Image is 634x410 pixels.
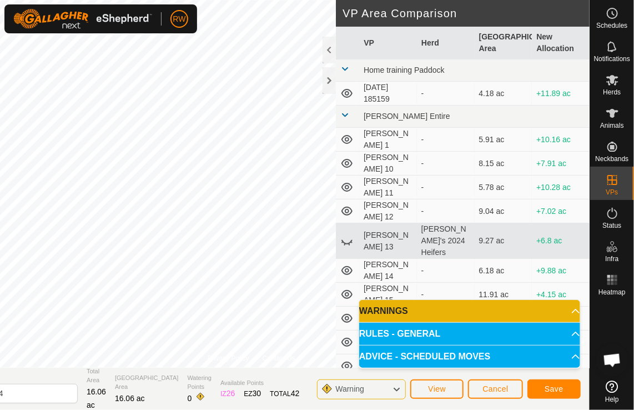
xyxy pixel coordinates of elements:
th: [GEOGRAPHIC_DATA] Area [475,27,532,59]
td: 5.78 ac [475,176,532,199]
td: +4.15 ac [532,283,590,307]
span: Schedules [596,22,627,29]
img: Gallagher Logo [13,9,152,29]
td: [PERSON_NAME] 11 [359,176,417,199]
span: 0 [188,394,192,403]
th: Herd [417,27,475,59]
div: - [421,88,470,99]
span: VPs [606,189,618,196]
td: +10.16 ac [532,128,590,152]
span: View [428,384,446,393]
span: Available Points [220,378,299,388]
div: - [421,134,470,146]
td: +6.8 ac [532,223,590,259]
span: Cancel [482,384,509,393]
td: +10.28 ac [532,176,590,199]
td: [PERSON_NAME] 12 [359,199,417,223]
span: Infra [605,256,618,262]
th: New Allocation [532,27,590,59]
div: EZ [244,388,261,399]
td: [PERSON_NAME] 13 [359,223,417,259]
span: Heatmap [598,289,626,296]
td: +7.91 ac [532,152,590,176]
td: +11.89 ac [532,82,590,106]
span: ADVICE - SCHEDULED MOVES [359,352,490,361]
td: [PERSON_NAME] 1 [359,128,417,152]
span: Help [605,396,619,403]
div: - [421,265,470,277]
span: Notifications [594,56,630,62]
span: 16.06 ac [87,387,106,409]
span: Warning [335,384,364,393]
span: Animals [600,122,624,129]
div: [PERSON_NAME]'s 2024 Heifers [421,223,470,258]
td: +9.88 ac [532,259,590,283]
td: +7.02 ac [532,199,590,223]
a: Help [590,376,634,407]
div: TOTAL [270,388,299,399]
p-accordion-header: ADVICE - SCHEDULED MOVES [359,346,580,368]
div: - [421,158,470,169]
td: 5.91 ac [475,128,532,152]
td: 11.91 ac [475,283,532,307]
span: Status [602,222,621,229]
span: Herds [603,89,621,96]
a: Contact Us [263,353,295,363]
td: 9.04 ac [475,199,532,223]
span: Watering Points [188,373,212,392]
div: - [421,182,470,193]
td: 6.18 ac [475,259,532,283]
td: [PERSON_NAME] 14 [359,259,417,283]
p-accordion-header: RULES - GENERAL [359,323,580,345]
p-accordion-header: WARNINGS [359,300,580,322]
td: 8.15 ac [475,152,532,176]
span: 26 [227,389,235,398]
span: 30 [253,389,261,398]
span: Neckbands [595,156,628,162]
a: Privacy Policy [208,353,249,363]
span: WARNINGS [359,307,408,316]
td: [PERSON_NAME] 15 [359,283,417,307]
h2: VP Area Comparison [343,7,590,20]
div: - [421,289,470,301]
td: 9.27 ac [475,223,532,259]
span: [PERSON_NAME] Entire [364,112,450,121]
td: 4.18 ac [475,82,532,106]
button: Cancel [468,379,523,399]
span: 16.06 ac [115,394,145,403]
button: Save [527,379,581,399]
a: Open chat [596,343,629,377]
td: [DATE] 185159 [359,82,417,106]
div: - [421,206,470,217]
th: VP [359,27,417,59]
div: IZ [220,388,235,399]
span: Save [545,384,563,393]
span: RW [173,13,185,25]
span: Total Area [87,367,106,385]
td: [PERSON_NAME] 10 [359,152,417,176]
button: View [410,379,464,399]
span: RULES - GENERAL [359,329,441,338]
span: 42 [291,389,300,398]
span: [GEOGRAPHIC_DATA] Area [115,373,179,392]
span: Home training Paddock [364,66,445,74]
